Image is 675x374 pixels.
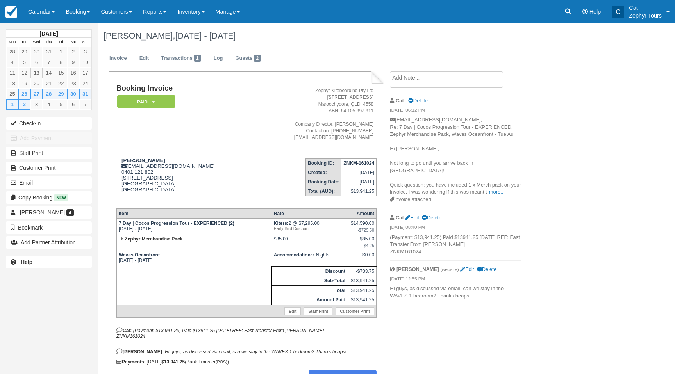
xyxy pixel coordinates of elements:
a: 13 [30,68,43,78]
button: Add Partner Attribution [6,236,92,249]
a: 30 [67,89,79,99]
a: 27 [30,89,43,99]
a: 21 [43,78,55,89]
a: 12 [18,68,30,78]
button: Email [6,176,92,189]
small: (website) [440,267,459,272]
td: [DATE] [341,177,376,187]
span: [DATE] - [DATE] [175,31,236,41]
th: Tue [18,38,30,46]
button: Add Payment [6,132,92,144]
strong: $13,941.25 [161,359,185,365]
a: Edit [284,307,301,315]
a: Edit [460,266,474,272]
th: Amount Paid: [272,295,349,305]
a: 4 [6,57,18,68]
strong: Waves Oceanfront [119,252,160,258]
a: 31 [79,89,91,99]
strong: Cat [396,215,404,221]
div: [EMAIL_ADDRESS][DOMAIN_NAME] 0401 121 802 [STREET_ADDRESS] [GEOGRAPHIC_DATA] [GEOGRAPHIC_DATA] [116,157,255,202]
strong: [PERSON_NAME]: [116,349,164,354]
strong: Kiters [274,221,289,226]
a: Staff Print [6,147,92,159]
a: Delete [422,215,441,221]
td: 2 @ $7,295.00 [272,218,349,234]
em: [DATE] 06:12 PM [390,107,521,116]
strong: Zephyr Merchandise Pack [125,236,182,242]
a: 28 [6,46,18,57]
address: Zephyr Kiteboarding Pty Ltd [STREET_ADDRESS] Maroochydore, QLD, 4558 ABN: 64 105 997 911 Company ... [259,87,373,141]
strong: Accommodation [274,252,312,258]
em: [DATE] 12:55 PM [390,276,521,284]
a: 11 [6,68,18,78]
a: 3 [79,46,91,57]
img: checkfront-main-nav-mini-logo.png [5,6,17,18]
a: 18 [6,78,18,89]
a: 25 [6,89,18,99]
strong: [PERSON_NAME] [121,157,165,163]
a: 6 [30,57,43,68]
th: Sub-Total: [272,276,349,286]
span: 4 [66,209,74,216]
a: more... [489,189,505,195]
a: Customer Print [6,162,92,174]
a: 30 [30,46,43,57]
p: Zephyr Tours [629,12,662,20]
p: Hi guys, as discussed via email, can we stay in the WAVES 1 bedroom? Thanks heaps! [390,285,521,299]
td: -$733.75 [349,266,377,276]
h1: Booking Invoice [116,84,255,93]
th: Amount [349,208,377,218]
th: Total: [272,285,349,295]
span: Help [589,9,601,15]
th: Sun [79,38,91,46]
a: Edit [405,215,419,221]
td: [DATE] - [DATE] [116,218,271,234]
a: 19 [18,78,30,89]
a: 5 [18,57,30,68]
a: 26 [18,89,30,99]
em: -$4.25 [351,243,374,248]
a: 10 [79,57,91,68]
a: Staff Print [304,307,332,315]
a: Delete [477,266,496,272]
strong: [DATE] [39,30,58,37]
a: 1 [6,99,18,110]
strong: Cat [396,98,404,103]
th: Booking ID: [306,159,342,168]
th: Thu [43,38,55,46]
a: 16 [67,68,79,78]
a: [PERSON_NAME] 4 [6,206,92,219]
a: 3 [30,99,43,110]
a: Delete [408,98,428,103]
td: [DATE] [341,168,376,177]
a: Edit [134,51,155,66]
p: Cat [629,4,662,12]
a: 22 [55,78,67,89]
a: 17 [79,68,91,78]
button: Check-in [6,117,92,130]
a: 31 [43,46,55,57]
td: $85.00 [272,234,349,250]
a: 9 [67,57,79,68]
a: 7 [43,57,55,68]
strong: [PERSON_NAME] [396,266,439,272]
div: C [612,6,624,18]
em: Hi guys, as discussed via email, can we stay in the WAVES 1 bedroom? Thanks heaps! [165,349,346,354]
a: 7 [79,99,91,110]
strong: ZNKM-161024 [343,160,374,166]
a: 20 [30,78,43,89]
td: 7 Nights [272,250,349,266]
th: Total (AUD): [306,187,342,196]
strong: 7 Day | Cocos Progression Tour - EXPERIENCED (2) [119,221,234,226]
em: [DATE] 08:40 PM [390,224,521,233]
span: [PERSON_NAME] [20,209,65,215]
a: 5 [55,99,67,110]
th: Rate [272,208,349,218]
p: (Payment: $13,941.25) Paid $13941.25 [DATE] REF: Fast Transfer From [PERSON_NAME] ZNKM161024 [390,234,521,256]
td: $13,941.25 [349,295,377,305]
em: -$729.50 [351,228,374,232]
a: 8 [55,57,67,68]
a: Transactions1 [155,51,207,66]
a: 15 [55,68,67,78]
div: $14,590.00 [351,221,374,232]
